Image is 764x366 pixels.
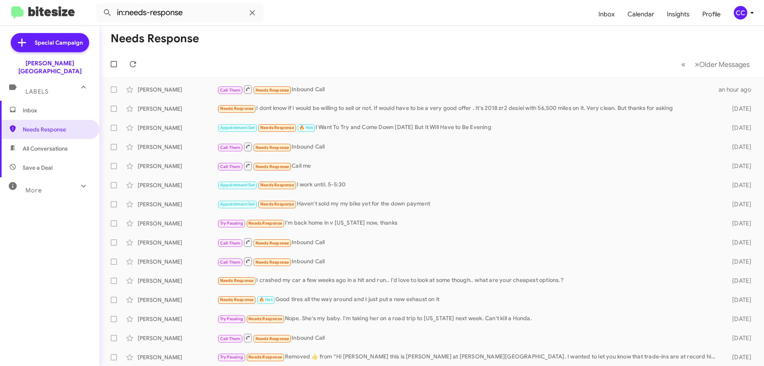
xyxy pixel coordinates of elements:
span: » [695,59,699,69]
span: Call Them [220,164,241,169]
span: Appointment Set [220,182,255,188]
div: [DATE] [719,162,758,170]
div: I'm back home in v [US_STATE] now, thanks [217,219,719,228]
span: Needs Response [220,297,254,302]
div: Haven't sold my my bike yet for the down payment [217,200,719,209]
div: [PERSON_NAME] [138,277,217,285]
span: Special Campaign [35,39,83,47]
a: Inbox [592,3,621,26]
div: [DATE] [719,277,758,285]
div: [DATE] [719,334,758,342]
div: CC [734,6,747,20]
span: All Conversations [23,145,68,153]
div: Good tires all the way around and I just put a new exhaust on it [217,295,719,304]
a: Special Campaign [11,33,89,52]
button: CC [727,6,755,20]
div: [PERSON_NAME] [138,200,217,208]
span: Needs Response [255,145,289,150]
span: Labels [25,88,49,95]
div: [DATE] [719,200,758,208]
div: [PERSON_NAME] [138,143,217,151]
div: [DATE] [719,315,758,323]
div: Inbound Call [217,256,719,266]
div: [PERSON_NAME] [138,219,217,227]
span: « [681,59,686,69]
input: Search [96,3,263,22]
span: Inbox [23,106,90,114]
div: Inbound Call [217,84,719,94]
div: [DATE] [719,353,758,361]
div: [DATE] [719,219,758,227]
span: Needs Response [260,125,294,130]
span: Appointment Set [220,202,255,207]
div: Nope. She's my baby. I'm taking her on a road trip to [US_STATE] next week. Can't kill a Honda. [217,314,719,323]
div: Removed ‌👍‌ from “ Hi [PERSON_NAME] this is [PERSON_NAME] at [PERSON_NAME][GEOGRAPHIC_DATA]. I wa... [217,352,719,362]
div: [DATE] [719,239,758,247]
button: Next [690,56,754,72]
span: Needs Response [248,221,282,226]
span: 🔥 Hot [259,297,273,302]
div: [PERSON_NAME] [138,353,217,361]
div: an hour ago [719,86,758,94]
span: Save a Deal [23,164,53,172]
span: Try Pausing [220,221,243,226]
button: Previous [676,56,690,72]
div: [PERSON_NAME] [138,296,217,304]
span: Needs Response [255,241,289,246]
div: Call me [217,161,719,171]
div: [PERSON_NAME] [138,162,217,170]
div: I dont know if I would be willing to sell or not. If would have to be a very good offer . It's 20... [217,104,719,113]
div: [DATE] [719,181,758,189]
div: I crashed my car a few weeks ago in a hit and run.. I'd love to look at some though.. what are yo... [217,276,719,285]
span: Try Pausing [220,316,243,321]
span: Needs Response [220,106,254,111]
div: Inbound Call [217,333,719,343]
a: Insights [661,3,696,26]
h1: Needs Response [111,32,199,45]
span: Appointment Set [220,125,255,130]
span: Call Them [220,241,241,246]
span: Needs Response [255,164,289,169]
div: [DATE] [719,143,758,151]
div: Inbound Call [217,237,719,247]
span: Call Them [220,145,241,150]
div: [PERSON_NAME] [138,315,217,323]
span: Needs Response [260,182,294,188]
span: Needs Response [248,354,282,360]
div: [DATE] [719,124,758,132]
span: Needs Response [248,316,282,321]
span: Needs Response [255,336,289,341]
a: Calendar [621,3,661,26]
div: [PERSON_NAME] [138,124,217,132]
div: Inbound Call [217,142,719,152]
div: [PERSON_NAME] [138,105,217,113]
span: Needs Response [255,88,289,93]
div: [PERSON_NAME] [138,258,217,266]
div: [PERSON_NAME] [138,86,217,94]
span: Needs Response [220,278,254,283]
div: [PERSON_NAME] [138,181,217,189]
span: Needs Response [260,202,294,207]
div: I work until. 5-5:30 [217,180,719,190]
span: Call Them [220,336,241,341]
span: Needs Response [255,260,289,265]
div: I Want To Try and Come Down [DATE] But It Will Have to Be Evening [217,123,719,132]
a: Profile [696,3,727,26]
span: Call Them [220,88,241,93]
div: [PERSON_NAME] [138,239,217,247]
div: [DATE] [719,296,758,304]
div: [DATE] [719,258,758,266]
nav: Page navigation example [677,56,754,72]
span: More [25,187,42,194]
span: Needs Response [23,125,90,133]
div: [PERSON_NAME] [138,334,217,342]
div: [DATE] [719,105,758,113]
span: Call Them [220,260,241,265]
span: 🔥 Hot [299,125,313,130]
span: Older Messages [699,60,750,69]
span: Try Pausing [220,354,243,360]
